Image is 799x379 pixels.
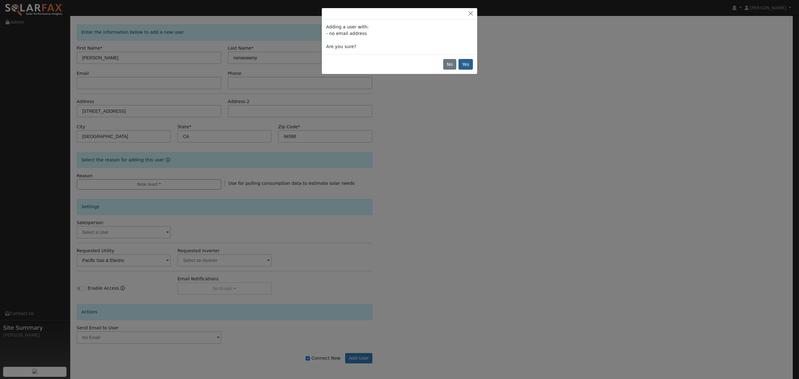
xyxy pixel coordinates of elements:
[326,31,367,36] span: - no email address
[466,10,475,17] button: Close
[443,59,456,70] button: No
[326,24,369,29] span: Adding a user with:
[326,44,356,49] span: Are you sure?
[458,59,473,70] button: Yes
